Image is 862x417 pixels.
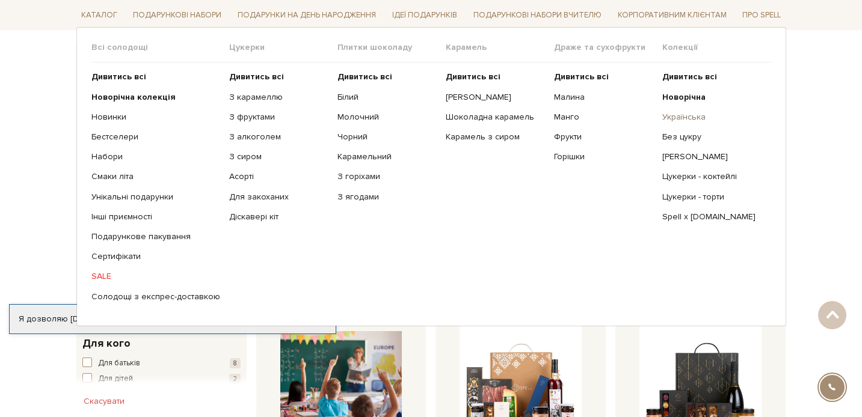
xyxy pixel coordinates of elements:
[446,132,545,142] a: Карамель з сиром
[446,42,554,53] span: Карамель
[91,191,220,202] a: Унікальні подарунки
[91,171,220,182] a: Смаки літа
[662,171,762,182] a: Цукерки - коктейлі
[613,6,731,25] a: Корпоративним клієнтам
[446,72,500,82] b: Дивитись всі
[229,112,328,123] a: З фруктами
[229,72,284,82] b: Дивитись всі
[554,72,609,82] b: Дивитись всі
[229,132,328,142] a: З алкоголем
[233,6,381,25] a: Подарунки на День народження
[387,6,462,25] a: Ідеї подарунків
[91,112,220,123] a: Новинки
[337,112,437,123] a: Молочний
[554,91,653,102] a: Малина
[76,27,786,326] div: Каталог
[337,151,437,162] a: Карамельний
[337,42,446,53] span: Плитки шоколаду
[229,42,337,53] span: Цукерки
[91,212,220,222] a: Інші приємності
[229,151,328,162] a: З сиром
[554,151,653,162] a: Горішки
[229,212,328,222] a: Діскавері кіт
[91,151,220,162] a: Набори
[98,358,140,370] span: Для батьків
[554,72,653,82] a: Дивитись всі
[662,91,706,102] b: Новорічна
[128,6,226,25] a: Подарункові набори
[91,42,229,53] span: Всі солодощі
[229,171,328,182] a: Асорті
[10,314,336,324] div: Я дозволяю [DOMAIN_NAME] використовувати
[91,291,220,302] a: Солодощі з експрес-доставкою
[662,72,717,82] b: Дивитись всі
[91,271,220,282] a: SALE
[337,91,437,102] a: Білий
[76,392,132,411] button: Скасувати
[91,91,176,102] b: Новорічна колекція
[662,132,762,142] a: Без цукру
[91,72,220,82] a: Дивитись всі
[229,91,328,102] a: З карамеллю
[662,42,771,53] span: Колекції
[91,72,146,82] b: Дивитись всі
[662,91,762,102] a: Новорічна
[662,191,762,202] a: Цукерки - торти
[337,171,437,182] a: З горіхами
[469,5,606,25] a: Подарункові набори Вчителю
[229,72,328,82] a: Дивитись всі
[662,212,762,222] a: Spell x [DOMAIN_NAME]
[337,132,437,142] a: Чорний
[337,191,437,202] a: З ягодами
[229,374,241,384] span: 2
[554,112,653,123] a: Манго
[446,91,545,102] a: [PERSON_NAME]
[337,72,437,82] a: Дивитись всі
[91,132,220,142] a: Бестселери
[229,191,328,202] a: Для закоханих
[662,151,762,162] a: [PERSON_NAME]
[91,91,220,102] a: Новорічна колекція
[662,112,762,123] a: Українська
[98,373,133,385] span: Для дітей
[554,132,653,142] a: Фрукти
[737,6,786,25] a: Про Spell
[337,72,392,82] b: Дивитись всі
[82,358,241,370] button: Для батьків 8
[82,335,131,352] span: Для кого
[554,42,662,53] span: Драже та сухофрукти
[230,358,241,368] span: 8
[446,112,545,123] a: Шоколадна карамель
[446,72,545,82] a: Дивитись всі
[91,251,220,262] a: Сертифікати
[91,231,220,242] a: Подарункове пакування
[82,373,241,385] button: Для дітей 2
[76,6,122,25] a: Каталог
[662,72,762,82] a: Дивитись всі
